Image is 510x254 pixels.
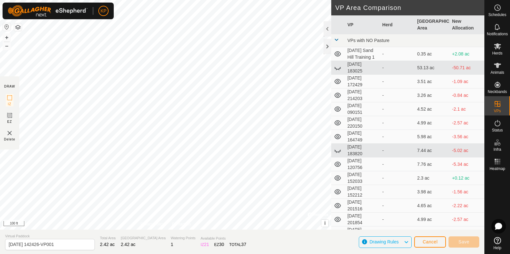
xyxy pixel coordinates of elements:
[321,220,328,227] button: i
[3,23,11,31] button: Reset Map
[449,102,484,116] td: -2.1 ac
[382,92,412,99] div: -
[449,15,484,34] th: New Allocation
[485,234,510,252] a: Help
[345,47,380,61] td: [DATE] Sand Hill Training 1
[488,13,506,17] span: Schedules
[121,242,136,247] span: 2.42 ac
[345,102,380,116] td: [DATE] 090151
[382,175,412,182] div: -
[347,38,390,43] span: VPs with NO Pasture
[201,241,209,248] div: IZ
[449,61,484,75] td: -50.71 ac
[449,89,484,102] td: -0.84 ac
[345,130,380,144] td: [DATE] 164749
[345,61,380,75] td: [DATE] 183025
[14,23,22,31] button: Map Layers
[415,226,449,240] td: 5.44 ac
[4,84,15,89] div: DRAW
[100,242,115,247] span: 2.42 ac
[415,185,449,199] td: 3.98 ac
[382,120,412,126] div: -
[140,221,164,227] a: Privacy Policy
[449,144,484,157] td: -5.02 ac
[415,75,449,89] td: 3.51 ac
[415,102,449,116] td: 4.52 ac
[345,89,380,102] td: [DATE] 214203
[382,133,412,140] div: -
[448,236,479,248] button: Save
[345,171,380,185] td: [DATE] 152033
[489,167,505,171] span: Heatmap
[493,148,501,151] span: Infra
[172,221,191,227] a: Contact Us
[324,220,325,226] span: i
[492,51,502,55] span: Herds
[415,15,449,34] th: [GEOGRAPHIC_DATA] Area
[449,171,484,185] td: +0.12 ac
[493,246,501,250] span: Help
[4,137,15,142] span: Delete
[382,189,412,195] div: -
[487,32,508,36] span: Notifications
[382,147,412,154] div: -
[423,239,438,244] span: Cancel
[492,128,503,132] span: Status
[171,242,173,247] span: 1
[449,116,484,130] td: -2.57 ac
[449,47,484,61] td: +2.08 ac
[214,241,224,248] div: EZ
[3,34,11,41] button: +
[415,89,449,102] td: 3.26 ac
[382,216,412,223] div: -
[415,199,449,213] td: 4.65 ac
[415,130,449,144] td: 5.98 ac
[415,157,449,171] td: 7.76 ac
[449,199,484,213] td: -2.22 ac
[204,242,209,247] span: 21
[6,129,13,137] img: VP
[229,241,246,248] div: TOTAL
[335,4,484,12] h2: VP Area Comparison
[380,15,415,34] th: Herd
[8,5,88,17] img: Gallagher Logo
[415,213,449,226] td: 4.99 ac
[488,90,507,94] span: Neckbands
[415,61,449,75] td: 53.13 ac
[490,71,504,74] span: Animals
[3,42,11,50] button: –
[415,47,449,61] td: 0.35 ac
[241,242,246,247] span: 37
[449,75,484,89] td: -1.09 ac
[415,144,449,157] td: 7.44 ac
[382,51,412,57] div: -
[345,199,380,213] td: [DATE] 201516
[345,226,380,240] td: [DATE] 203138
[345,213,380,226] td: [DATE] 201854
[219,242,224,247] span: 30
[494,109,501,113] span: VPs
[449,130,484,144] td: -3.56 ac
[201,236,246,241] span: Available Points
[345,157,380,171] td: [DATE] 120756
[449,226,484,240] td: -3.01 ac
[458,239,469,244] span: Save
[5,233,95,239] span: Virtual Paddock
[382,78,412,85] div: -
[101,8,107,14] span: KP
[345,15,380,34] th: VP
[414,236,446,248] button: Cancel
[7,119,12,124] span: EZ
[345,116,380,130] td: [DATE] 220150
[345,75,380,89] td: [DATE] 172429
[345,185,380,199] td: [DATE] 152212
[449,213,484,226] td: -2.57 ac
[382,64,412,71] div: -
[382,106,412,113] div: -
[369,239,399,244] span: Drawing Rules
[415,171,449,185] td: 2.3 ac
[382,202,412,209] div: -
[345,144,380,157] td: [DATE] 183820
[382,161,412,168] div: -
[8,102,12,106] span: IZ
